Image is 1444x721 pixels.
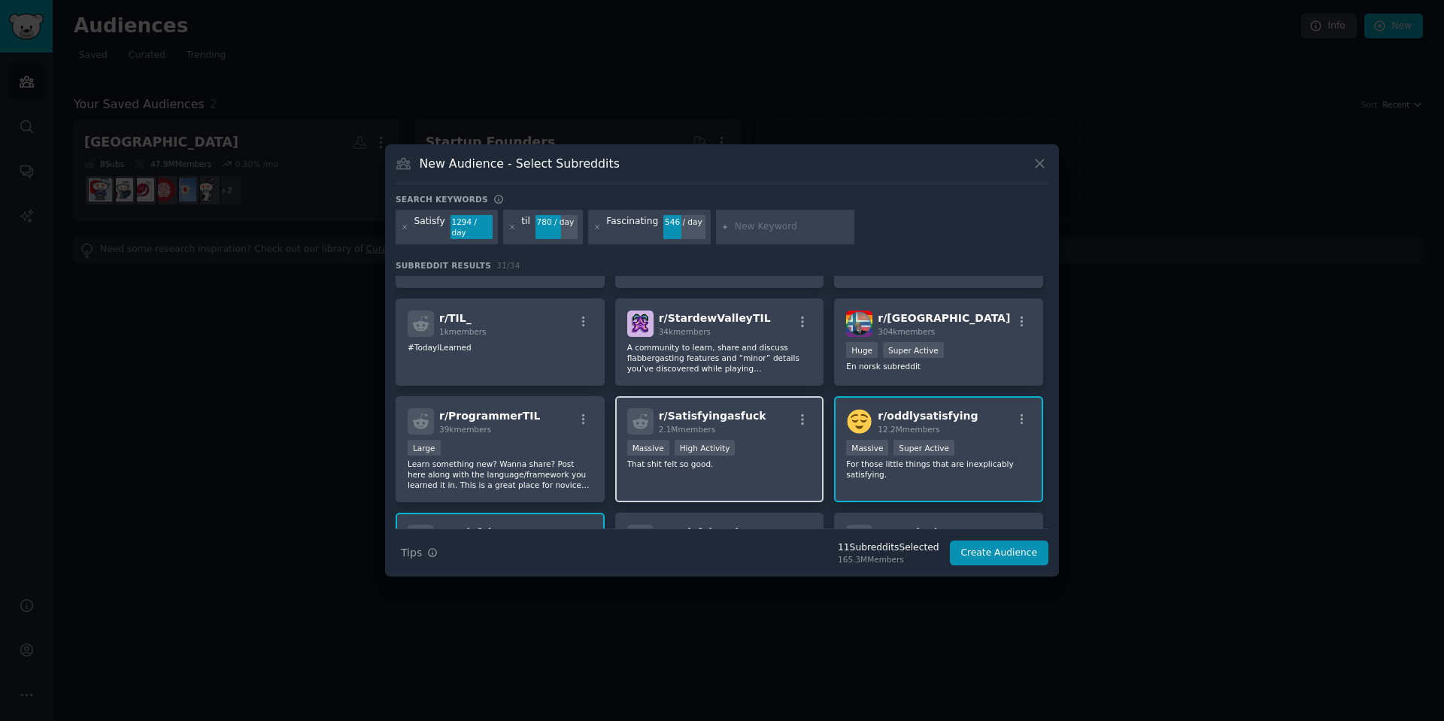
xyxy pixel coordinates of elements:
span: r/ oddlysatisfying [878,410,978,422]
span: r/ Satisfyingasfuck [659,410,766,422]
div: 165.3M Members [838,554,939,565]
span: 2.1M members [659,425,716,434]
span: 31 / 34 [496,261,520,270]
img: norge [846,311,872,337]
span: 39k members [439,425,491,434]
div: Huge [846,342,878,358]
div: High Activity [675,440,736,456]
span: 34k members [659,327,711,336]
div: Massive [627,440,669,456]
span: Tips [401,545,422,561]
h3: New Audience - Select Subreddits [420,156,620,171]
button: Tips [396,540,443,566]
span: r/ StardewValleyTIL [659,312,771,324]
div: 11 Subreddit s Selected [838,541,939,555]
div: Super Active [893,440,954,456]
button: Create Audience [950,541,1049,566]
img: StardewValleyTIL [627,311,654,337]
span: r/ SatisfyingClean [659,526,760,538]
span: Subreddit Results [396,260,491,271]
input: New Keyword [735,220,849,234]
span: r/ ProgrammerTIL [439,410,540,422]
span: r/ [GEOGRAPHIC_DATA] [878,312,1010,324]
div: Super Active [883,342,944,358]
span: 1k members [439,327,487,336]
div: Massive [846,440,888,456]
img: oddlysatisfying [846,408,872,435]
p: A community to learn, share and discuss flabbergasting features and “minor” details you’ve discov... [627,342,812,374]
div: 546 / day [663,215,705,229]
span: 12.2M members [878,425,939,434]
div: til [521,215,530,239]
p: Learn something new? Wanna share? Post here along with the language/framework you learned it in. ... [408,459,593,490]
span: 304k members [878,327,935,336]
h3: Search keywords [396,194,488,204]
p: For those little things that are inexplicably satisfying. [846,459,1031,480]
div: 780 / day [535,215,578,229]
span: r/ 1200isplenty [878,526,963,538]
span: r/ satisfying [439,526,507,538]
div: 1294 / day [450,215,493,239]
div: Fascinating [606,215,658,239]
div: Satisfy [414,215,445,239]
span: r/ TIL_ [439,312,472,324]
p: En norsk subreddit [846,361,1031,371]
p: #TodayILearned [408,342,593,353]
div: Large [408,440,441,456]
p: That shit felt so good. [627,459,812,469]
